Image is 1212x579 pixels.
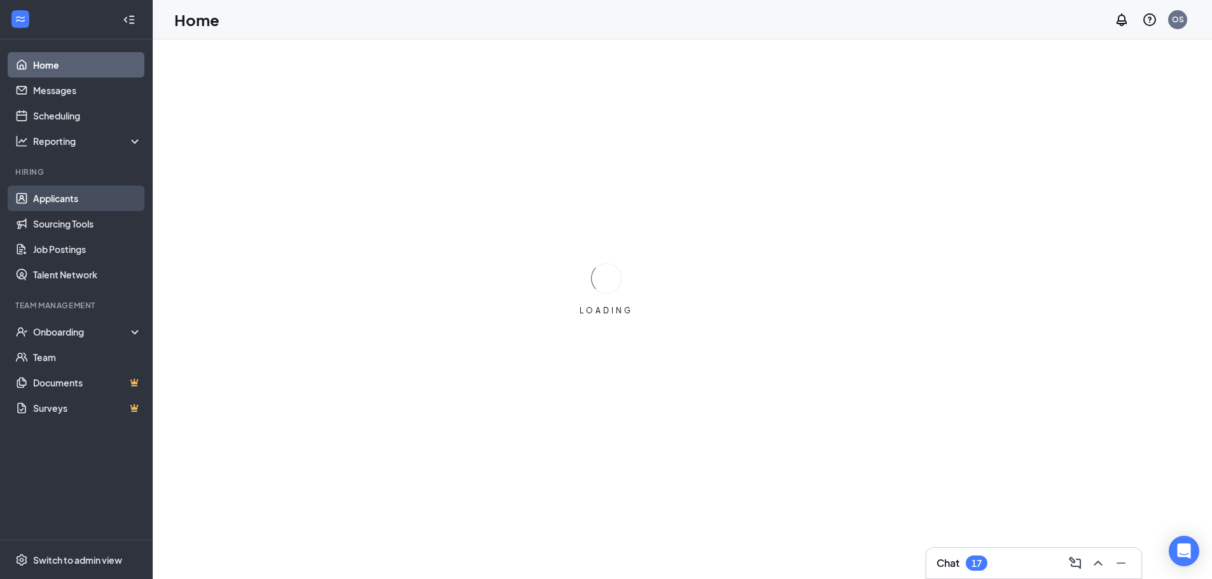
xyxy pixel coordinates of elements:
[33,103,142,128] a: Scheduling
[1111,553,1131,573] button: Minimize
[33,344,142,370] a: Team
[33,52,142,78] a: Home
[575,305,638,316] div: LOADING
[33,262,142,287] a: Talent Network
[972,558,982,569] div: 17
[33,186,142,211] a: Applicants
[1113,555,1129,571] svg: Minimize
[15,554,28,566] svg: Settings
[1065,553,1085,573] button: ComposeMessage
[14,13,27,25] svg: WorkstreamLogo
[1090,555,1106,571] svg: ChevronUp
[937,556,959,570] h3: Chat
[33,395,142,421] a: SurveysCrown
[15,325,28,338] svg: UserCheck
[33,78,142,103] a: Messages
[33,554,122,566] div: Switch to admin view
[33,325,131,338] div: Onboarding
[1088,553,1108,573] button: ChevronUp
[33,236,142,262] a: Job Postings
[1114,12,1129,27] svg: Notifications
[33,370,142,395] a: DocumentsCrown
[33,211,142,236] a: Sourcing Tools
[1172,14,1184,25] div: OS
[15,167,139,177] div: Hiring
[15,135,28,147] svg: Analysis
[1142,12,1157,27] svg: QuestionInfo
[174,9,219,31] h1: Home
[1068,555,1083,571] svg: ComposeMessage
[15,300,139,311] div: Team Management
[33,135,143,147] div: Reporting
[1169,536,1199,566] div: Open Intercom Messenger
[123,13,136,26] svg: Collapse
